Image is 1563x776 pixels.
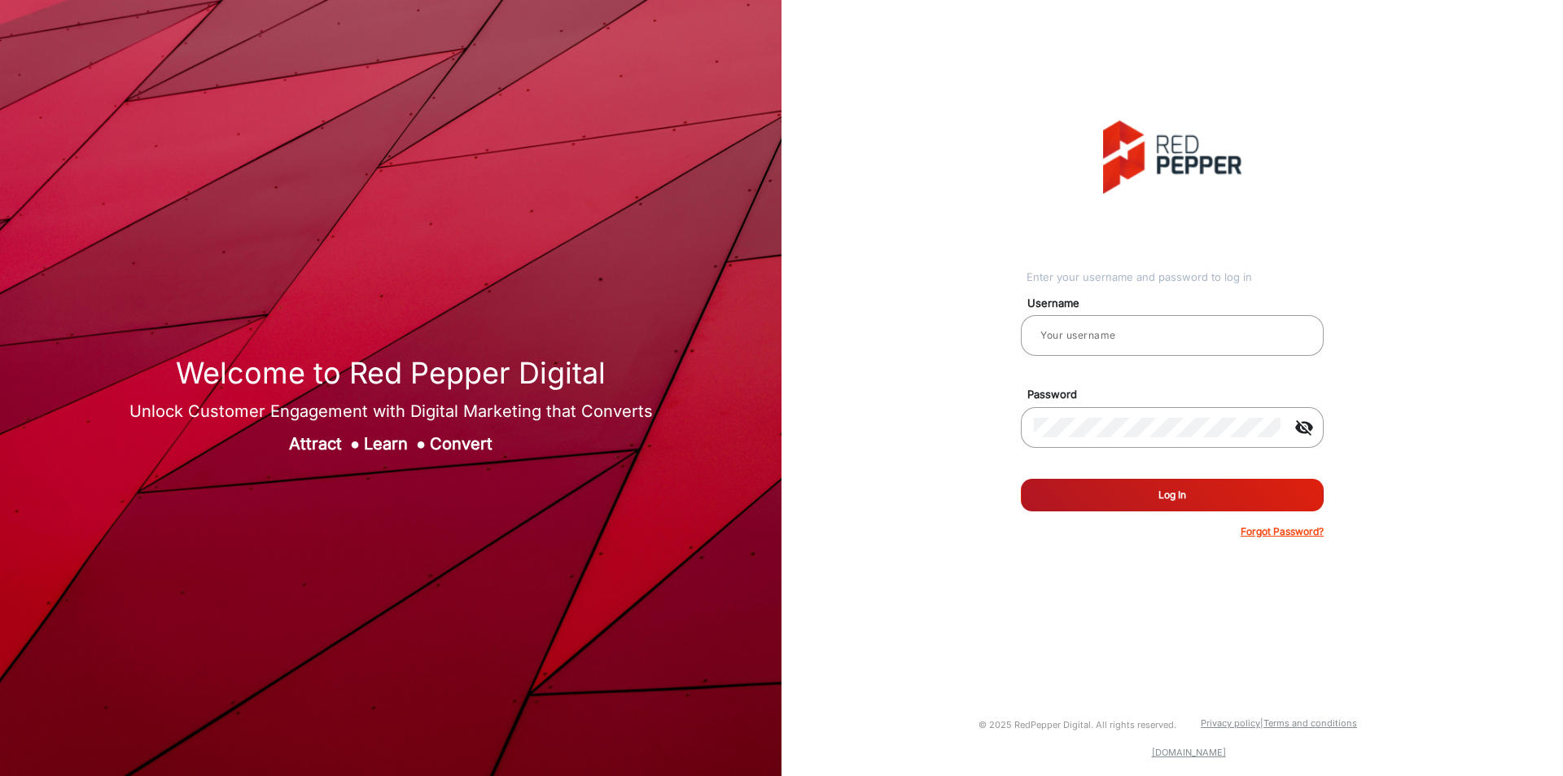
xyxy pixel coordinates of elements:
mat-icon: visibility_off [1285,418,1324,437]
mat-label: Password [1015,387,1342,403]
span: ● [416,434,426,454]
small: © 2025 RedPepper Digital. All rights reserved. [979,719,1176,730]
div: Enter your username and password to log in [1027,270,1324,286]
mat-label: Username [1015,296,1342,312]
a: [DOMAIN_NAME] [1152,747,1226,758]
a: Privacy policy [1201,717,1260,729]
a: | [1260,717,1263,729]
span: ● [350,434,360,454]
div: Attract Learn Convert [129,432,653,456]
input: Your username [1034,326,1311,345]
p: Forgot Password? [1241,524,1324,539]
a: Terms and conditions [1263,717,1357,729]
img: vmg-logo [1103,121,1241,194]
h1: Welcome to Red Pepper Digital [129,356,653,391]
div: Unlock Customer Engagement with Digital Marketing that Converts [129,399,653,423]
button: Log In [1021,479,1324,511]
